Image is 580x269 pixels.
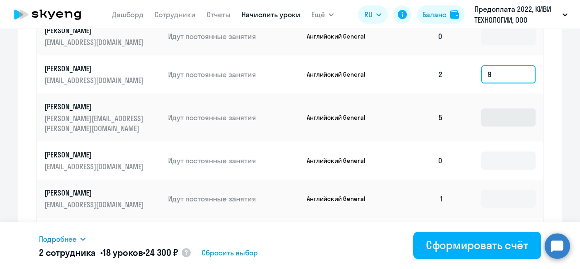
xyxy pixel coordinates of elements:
div: Сформировать счёт [426,238,528,252]
p: Английский General [307,195,375,203]
span: RU [364,9,372,20]
td: 2 [387,55,450,93]
p: [PERSON_NAME] [44,188,146,198]
a: [PERSON_NAME][EMAIL_ADDRESS][DOMAIN_NAME] [44,25,161,47]
button: RU [358,5,388,24]
button: Ещё [311,5,334,24]
div: Баланс [422,9,446,20]
p: Идут постоянные занятия [168,194,300,204]
p: [PERSON_NAME] [44,64,146,73]
h5: 2 сотрудника • • [39,246,178,259]
a: Отчеты [207,10,231,19]
p: [PERSON_NAME][EMAIL_ADDRESS][PERSON_NAME][DOMAIN_NAME] [44,113,146,133]
p: Идут постоянные занятия [168,69,300,79]
button: Предоплата 2022, КИВИ ТЕХНОЛОГИИ, ООО [470,4,572,25]
p: [EMAIL_ADDRESS][DOMAIN_NAME] [44,75,146,85]
a: [PERSON_NAME][EMAIL_ADDRESS][DOMAIN_NAME] [44,188,161,210]
p: Идут постоянные занятия [168,31,300,41]
p: [PERSON_NAME] [44,25,146,35]
span: Сбросить выбор [202,247,258,258]
p: Английский General [307,32,375,40]
p: Идут постоянные занятия [168,156,300,166]
span: Подробнее [39,234,77,245]
td: 5 [387,93,450,142]
span: 18 уроков [103,247,143,258]
span: Ещё [311,9,325,20]
a: [PERSON_NAME][PERSON_NAME][EMAIL_ADDRESS][PERSON_NAME][DOMAIN_NAME] [44,102,161,133]
p: Английский General [307,70,375,78]
p: Предоплата 2022, КИВИ ТЕХНОЛОГИИ, ООО [474,4,559,25]
a: [PERSON_NAME][EMAIL_ADDRESS][DOMAIN_NAME] [44,64,161,85]
p: Английский General [307,113,375,122]
td: 0 [387,142,450,180]
p: [PERSON_NAME] [44,102,146,112]
p: Идут постоянные занятия [168,112,300,122]
button: Сформировать счёт [413,232,541,259]
a: Сотрудники [155,10,196,19]
a: Дашборд [112,10,144,19]
img: balance [450,10,459,19]
p: [EMAIL_ADDRESS][DOMAIN_NAME] [44,200,146,210]
td: 0 [387,17,450,55]
a: [PERSON_NAME][EMAIL_ADDRESS][DOMAIN_NAME] [44,150,161,171]
p: [EMAIL_ADDRESS][DOMAIN_NAME] [44,37,146,47]
td: 1 [387,180,450,218]
p: [PERSON_NAME] [44,150,146,160]
span: 24 300 ₽ [145,247,178,258]
p: Английский General [307,157,375,165]
td: 13 [387,218,450,256]
a: Начислить уроки [242,10,300,19]
p: [EMAIL_ADDRESS][DOMAIN_NAME] [44,161,146,171]
button: Балансbalance [417,5,464,24]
